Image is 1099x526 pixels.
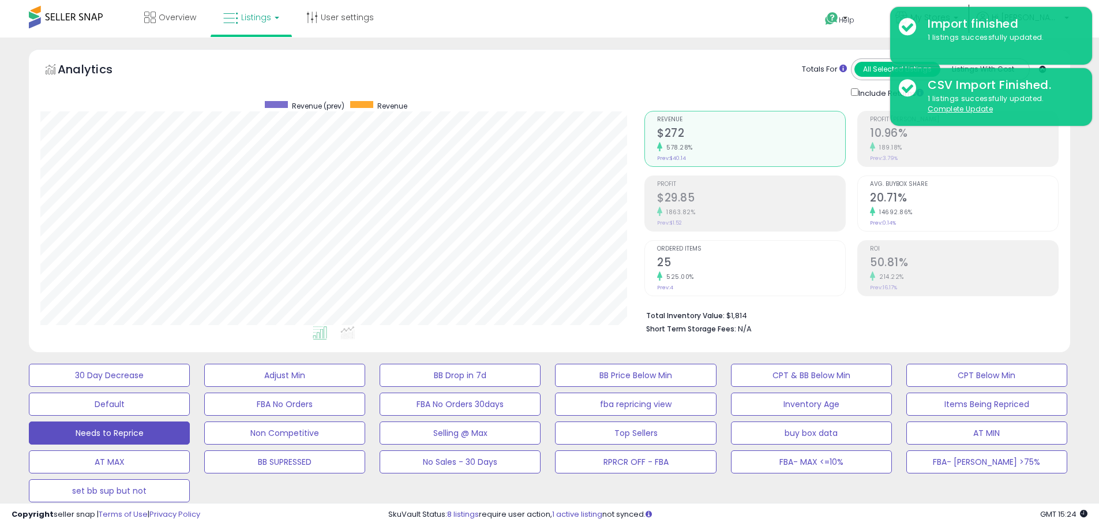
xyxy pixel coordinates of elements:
[875,273,904,281] small: 214.22%
[802,64,847,75] div: Totals For
[12,509,200,520] div: seller snap | |
[919,16,1083,32] div: Import finished
[555,450,716,473] button: RPRCR OFF - FBA
[870,117,1058,123] span: Profit [PERSON_NAME]
[824,12,839,26] i: Get Help
[839,15,854,25] span: Help
[870,191,1058,207] h2: 20.71%
[380,421,541,445] button: Selling @ Max
[99,509,148,520] a: Terms of Use
[854,62,940,77] button: All Selected Listings
[380,393,541,416] button: FBA No Orders 30days
[204,421,365,445] button: Non Competitive
[662,273,694,281] small: 525.00%
[447,509,479,520] a: 8 listings
[906,450,1067,473] button: FBA- [PERSON_NAME] >75%
[731,364,892,387] button: CPT & BB Below Min
[928,104,993,114] u: Complete Update
[919,32,1083,43] div: 1 listings successfully updated.
[657,181,845,188] span: Profit
[919,94,1083,115] div: 1 listings successfully updated.
[657,155,686,162] small: Prev: $40.14
[388,509,1087,520] div: SkuVault Status: require user action, not synced.
[870,155,898,162] small: Prev: 3.79%
[204,450,365,473] button: BB SUPRESSED
[159,12,196,23] span: Overview
[58,61,135,80] h5: Analytics
[662,143,693,152] small: 578.28%
[731,393,892,416] button: Inventory Age
[657,126,845,142] h2: $272
[657,256,845,271] h2: 25
[870,181,1058,188] span: Avg. Buybox Share
[731,421,892,445] button: buy box data
[870,284,897,291] small: Prev: 16.17%
[870,126,1058,142] h2: 10.96%
[731,450,892,473] button: FBA- MAX <=10%
[662,208,695,217] small: 1863.82%
[906,421,1067,445] button: AT MIN
[552,509,602,520] a: 1 active listing
[292,101,344,111] span: Revenue (prev)
[657,284,673,291] small: Prev: 4
[377,101,407,111] span: Revenue
[29,479,190,502] button: set bb sup but not
[738,323,752,334] span: N/A
[29,364,190,387] button: 30 Day Decrease
[842,86,937,99] div: Include Returns
[29,393,190,416] button: Default
[149,509,200,520] a: Privacy Policy
[12,509,54,520] strong: Copyright
[906,364,1067,387] button: CPT Below Min
[204,393,365,416] button: FBA No Orders
[870,219,896,226] small: Prev: 0.14%
[555,364,716,387] button: BB Price Below Min
[29,450,190,473] button: AT MAX
[816,3,877,38] a: Help
[204,364,365,387] button: Adjust Min
[555,421,716,445] button: Top Sellers
[919,77,1083,94] div: CSV Import Finished.
[657,219,682,226] small: Prev: $1.52
[646,308,1050,322] li: $1,814
[870,256,1058,271] h2: 50.81%
[870,246,1058,252] span: ROI
[646,324,736,334] b: Short Term Storage Fees:
[380,450,541,473] button: No Sales - 30 Days
[657,117,845,123] span: Revenue
[657,191,845,207] h2: $29.85
[657,246,845,252] span: Ordered Items
[555,393,716,416] button: fba repricing view
[646,311,725,320] b: Total Inventory Value:
[1040,509,1087,520] span: 2025-08-15 15:24 GMT
[906,393,1067,416] button: Items Being Repriced
[241,12,271,23] span: Listings
[875,143,902,152] small: 189.18%
[29,421,190,445] button: Needs to Reprice
[875,208,913,217] small: 14692.86%
[380,364,541,387] button: BB Drop in 7d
